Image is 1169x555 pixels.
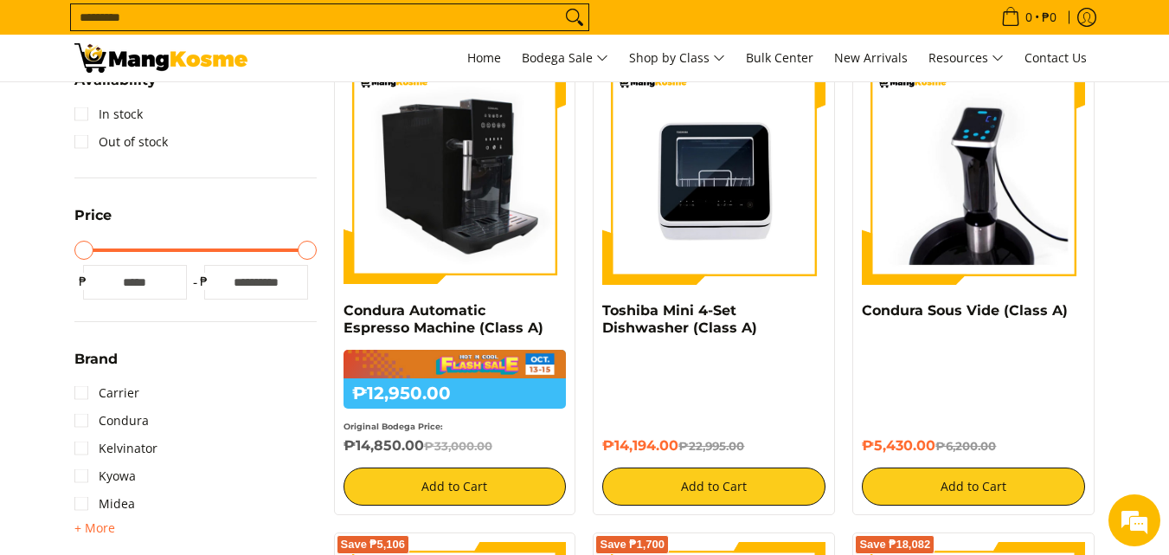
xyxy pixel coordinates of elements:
[737,35,822,81] a: Bulk Center
[284,9,325,50] div: Minimize live chat window
[344,302,543,336] a: Condura Automatic Espresso Machine (Class A)
[74,521,115,535] span: + More
[74,74,157,87] span: Availability
[862,302,1068,319] a: Condura Sous Vide (Class A)
[74,518,115,539] summary: Open
[678,439,744,453] del: ₱22,995.00
[600,539,665,550] span: Save ₱1,700
[1024,49,1087,66] span: Contact Us
[341,539,406,550] span: Save ₱5,106
[90,97,291,119] div: Chat with us now
[996,8,1062,27] span: •
[522,48,608,69] span: Bodega Sale
[602,468,825,506] button: Add to Cart
[74,407,149,435] a: Condura
[424,439,492,453] del: ₱33,000.00
[74,379,139,407] a: Carrier
[467,49,501,66] span: Home
[825,35,916,81] a: New Arrivals
[1023,11,1035,23] span: 0
[862,468,1085,506] button: Add to Cart
[459,35,510,81] a: Home
[74,43,247,73] img: Small Appliances l Mang Kosme: Home Appliances Warehouse Sale
[344,61,567,285] img: Condura Automatic Espresso Machine (Class A) - 0
[602,437,825,455] h6: ₱14,194.00
[862,61,1085,285] img: Condura Sous Vide (Class A)
[344,468,567,506] button: Add to Cart
[196,273,213,290] span: ₱
[928,48,1004,69] span: Resources
[602,302,757,336] a: Toshiba Mini 4-Set Dishwasher (Class A)
[344,378,567,409] h6: ₱12,950.00
[859,539,930,550] span: Save ₱18,082
[74,352,118,366] span: Brand
[746,49,813,66] span: Bulk Center
[74,352,118,379] summary: Open
[265,35,1095,81] nav: Main Menu
[629,48,725,69] span: Shop by Class
[74,209,112,236] summary: Open
[834,49,908,66] span: New Arrivals
[513,35,617,81] a: Bodega Sale
[862,437,1085,455] h6: ₱5,430.00
[344,422,443,431] small: Original Bodega Price:
[74,100,143,128] a: In stock
[1016,35,1095,81] a: Contact Us
[100,167,239,342] span: We're online!
[74,435,157,462] a: Kelvinator
[935,439,996,453] del: ₱6,200.00
[9,371,330,431] textarea: Type your message and hit 'Enter'
[602,61,825,285] img: Toshiba Mini 4-Set Dishwasher (Class A)
[74,128,168,156] a: Out of stock
[74,490,135,518] a: Midea
[1039,11,1059,23] span: ₱0
[74,209,112,223] span: Price
[74,273,92,290] span: ₱
[620,35,734,81] a: Shop by Class
[344,437,567,455] h6: ₱14,850.00
[561,4,588,30] button: Search
[920,35,1012,81] a: Resources
[74,462,136,490] a: Kyowa
[74,74,157,100] summary: Open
